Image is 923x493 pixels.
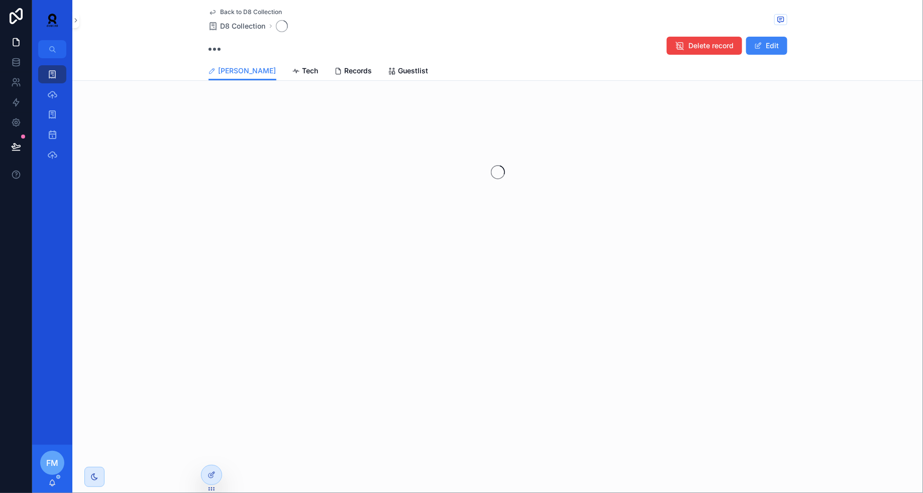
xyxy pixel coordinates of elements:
a: Records [335,62,372,82]
span: D8 Collection [221,21,266,31]
span: FM [46,457,58,469]
div: scrollable content [32,58,72,177]
button: Delete record [667,37,742,55]
span: Guestlist [398,66,429,76]
a: Tech [292,62,319,82]
img: App logo [40,12,64,28]
span: Records [345,66,372,76]
a: [PERSON_NAME] [209,62,276,81]
span: Tech [302,66,319,76]
button: Edit [746,37,787,55]
a: Back to D8 Collection [209,8,282,16]
span: [PERSON_NAME] [219,66,276,76]
span: Delete record [689,41,734,51]
a: D8 Collection [209,21,266,31]
a: Guestlist [388,62,429,82]
span: Back to D8 Collection [221,8,282,16]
